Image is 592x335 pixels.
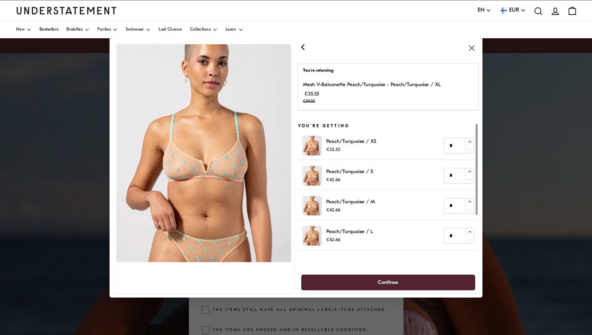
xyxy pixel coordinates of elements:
a: Last Chance [159,21,182,38]
button: EN [478,6,491,15]
img: PEME-BRA-028_46a8d15a-869b-4565-8017-d983a9479f9a.jpg [302,196,322,216]
p: €35.55 [326,146,376,154]
span: EUR [509,6,519,15]
button: Continue [301,275,475,290]
p: €42.66 [326,236,373,244]
span: Bestsellers [39,28,58,32]
button: EUR [499,6,526,15]
span: Learn [226,28,236,32]
p: Peach/Turquoise / L [326,227,373,236]
p: €42.66 [326,176,373,184]
img: PEME-BRA-028_46a8d15a-869b-4565-8017-d983a9479f9a.jpg [116,44,291,262]
p: You're returning [303,68,474,74]
a: Panties [97,21,118,38]
a: Collections [190,21,217,38]
p: Peach/Turquoise / M [326,198,375,206]
a: Understatement Homepage [16,7,117,14]
span: Swimwear [126,28,144,32]
a: Swimwear [126,21,151,38]
span: New [16,28,25,32]
img: PEME-BRA-028_46a8d15a-869b-4565-8017-d983a9479f9a.jpg [302,136,322,155]
span: Collections [190,28,211,32]
p: Mesh V-Balconette Peach/Turquoise - Peach/Turquoise / XL [303,81,441,89]
p: €42.66 [326,207,375,214]
span: Continue [378,275,398,290]
a: Bestsellers [39,21,58,38]
a: Bralettes [66,21,89,38]
p: Peach/Turquoise / XS [326,137,376,146]
h5: You're getting [298,123,478,130]
p: €35.55 [303,90,441,106]
a: New [16,21,31,38]
p: Peach/Turquoise / S [326,167,373,176]
span: EN [478,6,484,15]
strike: €39.50 [303,99,315,104]
a: Learn [226,21,243,38]
img: PEME-BRA-028_46a8d15a-869b-4565-8017-d983a9479f9a.jpg [302,226,322,246]
span: Bralettes [66,28,83,32]
img: PEME-BRA-028_46a8d15a-869b-4565-8017-d983a9479f9a.jpg [302,166,322,186]
span: Panties [97,28,111,32]
span: Last Chance [159,28,182,32]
